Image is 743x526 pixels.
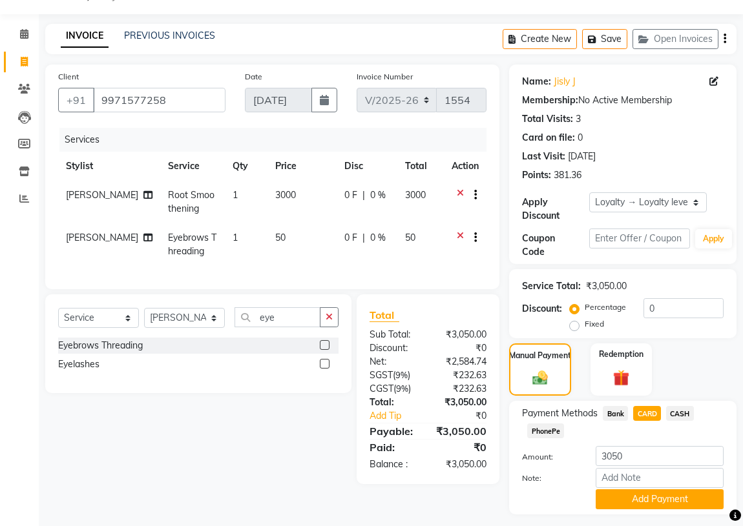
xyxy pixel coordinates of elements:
label: Fixed [585,318,604,330]
div: Card on file: [522,131,575,145]
div: ₹3,050.00 [428,396,497,409]
a: Add Tip [360,409,439,423]
label: Manual Payment [509,350,571,361]
button: Create New [503,29,577,49]
div: ₹3,050.00 [586,279,627,293]
div: ₹2,584.74 [428,355,497,369]
input: Add Note [596,468,724,488]
div: Net: [360,355,428,369]
div: Service Total: [522,279,581,293]
span: 1 [233,232,238,243]
div: Balance : [360,458,428,471]
div: Discount: [522,302,562,316]
div: ₹0 [428,440,497,455]
div: ₹3,050.00 [428,328,497,341]
span: 0 F [344,231,357,245]
label: Percentage [585,301,626,313]
div: ₹0 [428,341,497,355]
button: +91 [58,88,94,112]
span: [PERSON_NAME] [66,189,138,201]
label: Client [58,71,79,83]
span: 0 % [370,188,386,202]
span: 0 F [344,188,357,202]
span: 3000 [405,189,426,201]
label: Amount: [512,451,586,463]
span: Bank [603,406,628,421]
span: | [362,231,365,245]
div: ( ) [360,382,428,396]
a: INVOICE [61,25,109,48]
div: ₹3,050.00 [426,423,496,439]
span: | [362,188,365,202]
input: Amount [596,446,724,466]
span: PhonePe [527,423,564,438]
img: _cash.svg [528,369,553,387]
span: 50 [405,232,415,243]
label: Redemption [599,349,644,360]
th: Disc [337,152,397,181]
div: Eyelashes [58,358,99,371]
div: Membership: [522,94,578,107]
button: Open Invoices [633,29,718,49]
label: Date [245,71,262,83]
th: Qty [225,152,267,181]
div: 381.36 [554,168,581,182]
label: Invoice Number [357,71,413,83]
span: 9% [396,383,408,394]
span: 9% [395,370,408,380]
div: Payable: [360,423,426,439]
span: SGST [370,369,393,381]
label: Note: [512,472,586,484]
span: 50 [275,232,286,243]
div: No Active Membership [522,94,724,107]
span: [PERSON_NAME] [66,232,138,243]
a: PREVIOUS INVOICES [124,30,215,41]
span: Root Smoothening [168,189,215,214]
input: Search by Name/Mobile/Email/Code [93,88,225,112]
div: ₹3,050.00 [428,458,497,471]
div: ₹0 [439,409,496,423]
div: Total Visits: [522,112,573,126]
div: Eyebrows Threading [58,339,143,352]
div: 3 [576,112,581,126]
div: Total: [360,396,428,409]
th: Action [444,152,487,181]
div: Apply Discount [522,196,589,223]
th: Service [160,152,225,181]
a: Jisly J [554,75,576,88]
img: _gift.svg [608,368,635,389]
div: [DATE] [568,150,596,163]
span: 3000 [275,189,296,201]
div: Name: [522,75,551,88]
div: ( ) [360,369,428,382]
span: Payment Methods [522,407,598,420]
span: Eyebrows Threading [168,232,216,257]
div: ₹232.63 [428,369,497,382]
button: Save [582,29,627,49]
div: Services [59,128,496,152]
span: Total [370,309,399,322]
span: CGST [370,383,393,394]
div: Coupon Code [522,232,589,259]
span: CARD [633,406,661,421]
input: Enter Offer / Coupon Code [589,228,690,248]
th: Price [267,152,337,181]
button: Add Payment [596,489,724,509]
div: Last Visit: [522,150,565,163]
div: 0 [578,131,583,145]
div: Discount: [360,341,428,355]
div: ₹232.63 [428,382,497,396]
th: Total [397,152,445,181]
div: Paid: [360,440,428,455]
span: CASH [666,406,694,421]
div: Sub Total: [360,328,428,341]
div: Points: [522,168,551,182]
th: Stylist [58,152,160,181]
button: Apply [695,229,732,248]
input: Search or Scan [235,307,320,327]
span: 1 [233,189,238,201]
span: 0 % [370,231,386,245]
